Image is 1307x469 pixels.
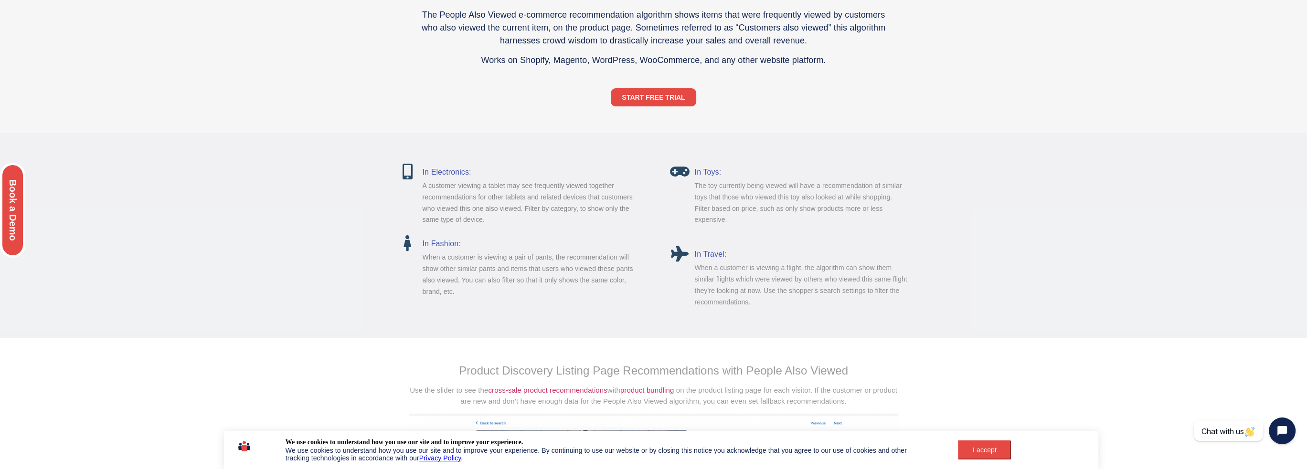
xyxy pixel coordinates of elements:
[622,94,685,101] span: START FREE TRIAL
[238,438,250,454] img: icon
[408,364,900,378] h4: Product Discovery Listing Page Recommendations with People Also Viewed
[695,168,722,176] a: In Toys:
[423,240,461,248] a: In Fashion:
[423,252,639,297] p: When a customer is viewing a pair of pants, the recommendation will show other similar pants and ...
[488,386,607,394] a: cross-sale product recommendations
[286,438,523,447] div: We use cookies to understand how you use our site and to improve your experience.
[421,9,887,47] p: The People Also Viewed e-commerce recommendation algorithm shows items that were frequently viewe...
[620,386,674,394] a: product bundling
[423,180,639,226] p: A customer viewing a tablet may see frequently viewed together recommendations for other tablets ...
[611,88,697,106] a: START FREE TRIAL
[419,454,461,462] a: Privacy Policy
[286,447,932,462] div: We use cookies to understand how you use our site and to improve your experience. By continuing t...
[964,446,1005,454] div: I accept
[958,440,1011,459] button: I accept
[408,385,900,406] p: Use the slider to see the with on the product listing page for each visitor. If the customer or p...
[421,54,887,67] p: Works on Shopify, Magento, WordPress, WooCommerce, and any other website platform.
[423,168,471,176] a: In Electronics:
[695,250,727,258] a: In Travel:
[695,180,908,226] p: The toy currently being viewed will have a recommendation of similar toys that those who viewed t...
[695,262,908,308] p: When a customer is viewing a flight, the algorithm can show them similar flights which were viewe...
